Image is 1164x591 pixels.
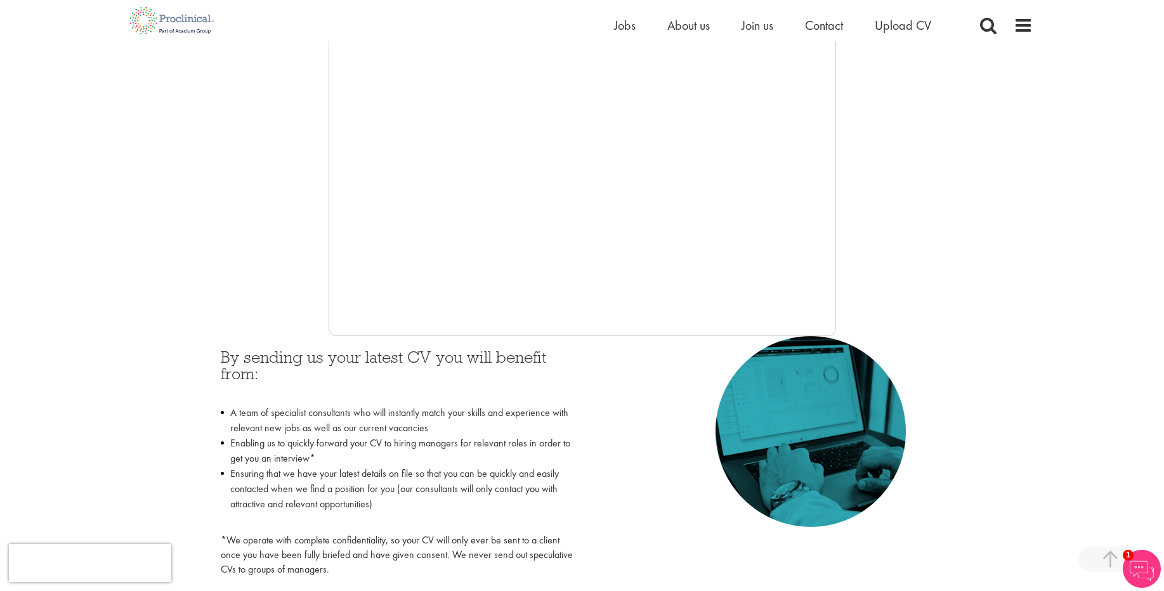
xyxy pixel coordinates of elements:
[742,17,773,34] a: Join us
[1123,550,1161,588] img: Chatbot
[614,17,636,34] a: Jobs
[221,466,573,527] li: Ensuring that we have your latest details on file so that you can be quickly and easily contacted...
[221,436,573,466] li: Enabling us to quickly forward your CV to hiring managers for relevant roles in order to get you ...
[9,544,171,582] iframe: reCAPTCHA
[1123,550,1134,561] span: 1
[805,17,843,34] a: Contact
[221,533,573,577] p: *We operate with complete confidentiality, so your CV will only ever be sent to a client once you...
[221,405,573,436] li: A team of specialist consultants who will instantly match your skills and experience with relevan...
[875,17,931,34] a: Upload CV
[221,349,573,399] h3: By sending us your latest CV you will benefit from:
[667,17,710,34] a: About us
